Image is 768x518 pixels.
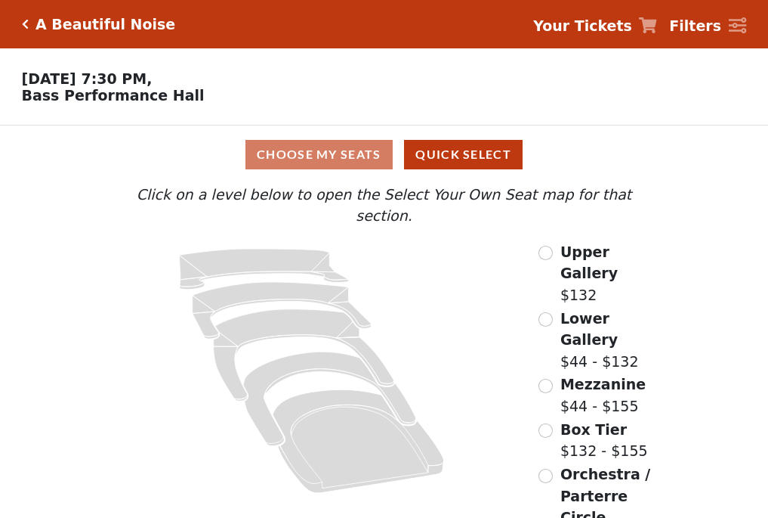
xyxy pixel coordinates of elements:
path: Orchestra / Parterre Circle - Seats Available: 32 [273,389,445,493]
button: Quick Select [404,140,523,169]
a: Your Tickets [533,15,657,37]
label: $44 - $155 [560,374,646,417]
h5: A Beautiful Noise [35,16,175,33]
a: Click here to go back to filters [22,19,29,29]
strong: Your Tickets [533,17,632,34]
path: Upper Gallery - Seats Available: 155 [180,249,349,290]
a: Filters [669,15,746,37]
strong: Filters [669,17,721,34]
label: $44 - $132 [560,308,662,373]
label: $132 [560,241,662,306]
label: $132 - $155 [560,419,648,462]
span: Box Tier [560,421,627,438]
path: Lower Gallery - Seats Available: 117 [193,282,372,339]
span: Upper Gallery [560,243,618,282]
span: Lower Gallery [560,310,618,349]
span: Mezzanine [560,376,646,392]
p: Click on a level below to open the Select Your Own Seat map for that section. [106,184,661,227]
